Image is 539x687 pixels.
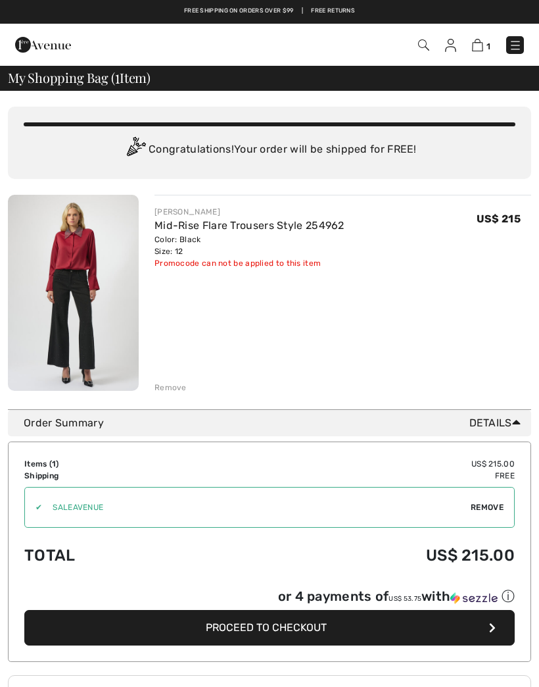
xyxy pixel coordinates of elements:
[471,501,504,513] span: Remove
[206,621,327,634] span: Proceed to Checkout
[278,588,515,605] div: or 4 payments of with
[24,470,203,482] td: Shipping
[311,7,355,16] a: Free Returns
[42,488,471,527] input: Promo code
[154,219,344,232] a: Mid-Rise Flare Trousers Style 254962
[8,71,151,84] span: My Shopping Bag ( Item)
[8,195,139,391] img: Mid-Rise Flare Trousers Style 254962
[203,470,515,482] td: Free
[203,533,515,578] td: US$ 215.00
[154,234,344,257] div: Color: Black Size: 12
[477,213,521,225] span: US$ 215
[24,533,203,578] td: Total
[445,39,456,52] img: My Info
[122,137,149,163] img: Congratulation2.svg
[24,458,203,470] td: Items ( )
[24,137,515,163] div: Congratulations! Your order will be shipped for FREE!
[154,257,344,269] div: Promocode can not be applied to this item
[24,415,526,431] div: Order Summary
[154,206,344,218] div: [PERSON_NAME]
[154,382,187,394] div: Remove
[450,592,498,604] img: Sezzle
[388,595,421,603] span: US$ 53.75
[24,610,515,646] button: Proceed to Checkout
[418,39,429,51] img: Search
[203,458,515,470] td: US$ 215.00
[469,415,526,431] span: Details
[24,588,515,610] div: or 4 payments ofUS$ 53.75withSezzle Click to learn more about Sezzle
[472,37,490,53] a: 1
[184,7,294,16] a: Free shipping on orders over $99
[15,32,71,58] img: 1ère Avenue
[509,39,522,52] img: Menu
[472,39,483,51] img: Shopping Bag
[486,41,490,51] span: 1
[15,38,71,50] a: 1ère Avenue
[52,459,56,469] span: 1
[115,68,120,85] span: 1
[25,501,42,513] div: ✔
[302,7,303,16] span: |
